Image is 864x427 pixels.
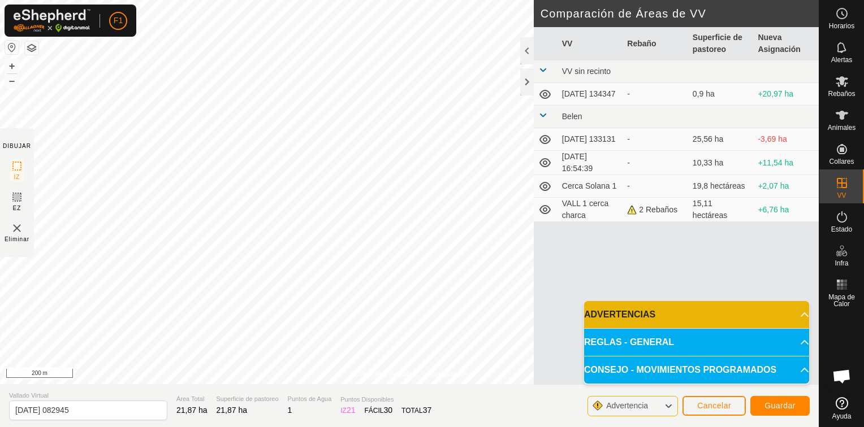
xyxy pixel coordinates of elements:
img: VV [10,221,24,235]
a: Contáctenos [430,369,468,380]
span: 1 [288,406,292,415]
span: 21,87 ha [176,406,208,415]
span: Ayuda [832,413,852,420]
span: Animales [828,124,856,131]
span: Superficie de pastoreo [217,394,279,404]
th: Rebaño [623,27,688,60]
button: – [5,74,19,88]
td: 25,56 ha [688,128,754,151]
th: Superficie de pastoreo [688,27,754,60]
button: Guardar [750,396,810,416]
a: Política de Privacidad [351,369,416,380]
td: 0,9 ha [688,83,754,106]
img: Logo Gallagher [14,9,90,32]
span: 30 [384,406,393,415]
span: Mapa de Calor [822,294,861,307]
span: VV [837,192,846,199]
font: TOTAL [401,407,431,415]
span: Estado [831,226,852,233]
div: 2 Rebaños [627,204,684,216]
font: +6,76 ha [758,205,789,214]
th: VV [558,27,623,60]
p-accordion-header: ADVERTENCIAS [584,301,809,328]
span: Vallado Virtual [9,391,167,400]
div: - [627,88,684,100]
td: Cerca Solana 1 [558,175,623,198]
span: Advertencia [606,401,648,410]
font: IZ [340,407,355,415]
span: Alertas [831,56,852,63]
th: Nueva Asignación [753,27,819,60]
span: CONSEJO - MOVIMIENTOS PROGRAMADOS [584,363,776,377]
p-accordion-header: CONSEJO - MOVIMIENTOS PROGRAMADOS [584,356,809,384]
span: IZ [14,173,20,181]
button: Restablecer Mapa [5,41,19,54]
font: +2,07 ha [758,181,789,190]
font: FÁCIL [365,407,393,415]
td: VALL 1 cerca charca [558,198,623,222]
span: EZ [13,204,21,212]
div: - [627,157,684,169]
span: ADVERTENCIAS [584,308,655,321]
td: [DATE] 16:54:39 [558,151,623,175]
p-accordion-header: REGLAS - GENERAL [584,329,809,356]
span: Puntos de Agua [288,394,332,404]
span: 21 [347,406,356,415]
div: - [627,180,684,192]
td: 15,11 hectáreas [688,198,754,222]
td: 19,8 hectáreas [688,175,754,198]
button: + [5,59,19,73]
span: Infra [835,260,848,267]
font: -3,69 ha [758,134,787,143]
td: [DATE] 134347 [558,83,623,106]
td: [DATE] 133131 [558,128,623,151]
span: REGLAS - GENERAL [584,335,674,349]
span: Puntos Disponibles [340,395,431,404]
button: Cancelar [682,396,746,416]
span: 21,87 ha [217,406,248,415]
div: DIBUJAR [3,142,31,150]
span: Guardar [764,401,796,410]
font: +11,54 ha [758,158,793,167]
span: F1 [114,15,123,27]
a: Ayuda [819,393,864,424]
h2: Comparación de Áreas de VV [541,7,819,20]
span: Cancelar [697,401,731,410]
span: VV sin recinto [562,67,611,76]
span: Rebaños [828,90,855,97]
div: - [627,133,684,145]
font: +20,97 ha [758,89,793,98]
span: Collares [829,158,854,165]
a: Chat abierto [825,359,859,393]
td: 10,33 ha [688,151,754,175]
span: Área Total [176,394,208,404]
span: Belen [562,112,582,121]
span: Horarios [829,23,854,29]
button: Capas del Mapa [25,41,38,55]
span: Eliminar [5,235,29,243]
span: 37 [423,406,432,415]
